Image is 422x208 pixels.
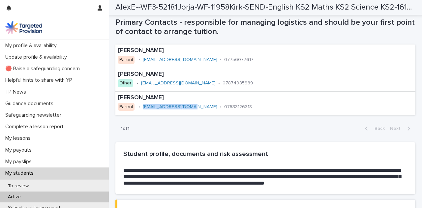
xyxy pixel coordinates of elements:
[3,159,37,165] p: My payslips
[137,80,138,86] p: •
[3,194,26,200] p: Active
[360,126,387,132] button: Back
[220,104,222,110] p: •
[3,66,85,72] p: 🔴 Raise a safeguarding concern
[118,79,133,87] div: Other
[371,126,385,131] span: Back
[223,81,253,85] a: 07874985989
[224,104,252,109] a: 07533126318
[118,56,135,64] div: Parent
[115,45,415,68] a: [PERSON_NAME]Parent•[EMAIL_ADDRESS][DOMAIN_NAME]•07756077617
[3,135,36,141] p: My lessons
[141,81,216,85] a: [EMAIL_ADDRESS][DOMAIN_NAME]
[3,101,59,107] p: Guidance documents
[218,80,220,86] p: •
[115,18,415,37] h1: Primary Contacts - responsible for managing logistics and should be your first point of contact t...
[390,126,405,131] span: Next
[224,57,254,62] a: 07756077617
[115,68,415,92] a: [PERSON_NAME]Other•[EMAIL_ADDRESS][DOMAIN_NAME]•07874985989
[3,170,39,176] p: My students
[3,43,62,49] p: My profile & availability
[115,92,415,115] a: [PERSON_NAME]Parent•[EMAIL_ADDRESS][DOMAIN_NAME]•07533126318
[118,71,299,78] p: [PERSON_NAME]
[118,47,299,54] p: [PERSON_NAME]
[138,104,140,110] p: •
[115,3,413,12] h2: AlexE--WF3-52181Jorja-WF-11958Kirk-SEND-English KS2 Maths KS2 Science KS2-16186
[387,126,415,132] button: Next
[3,89,31,95] p: TP News
[118,94,298,102] p: [PERSON_NAME]
[5,21,42,34] img: M5nRWzHhSzIhMunXDL62
[143,104,217,109] a: [EMAIL_ADDRESS][DOMAIN_NAME]
[3,147,37,153] p: My payouts
[143,57,217,62] a: [EMAIL_ADDRESS][DOMAIN_NAME]
[138,57,140,63] p: •
[3,77,77,83] p: Helpful hints to share with YP
[118,103,135,111] div: Parent
[220,57,222,63] p: •
[3,54,72,60] p: Update profile & availability
[3,124,69,130] p: Complete a lesson report
[115,121,135,137] p: 1 of 1
[123,150,407,158] h2: Student profile, documents and risk assessment
[3,183,34,189] p: To review
[3,112,67,118] p: Safeguarding newsletter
